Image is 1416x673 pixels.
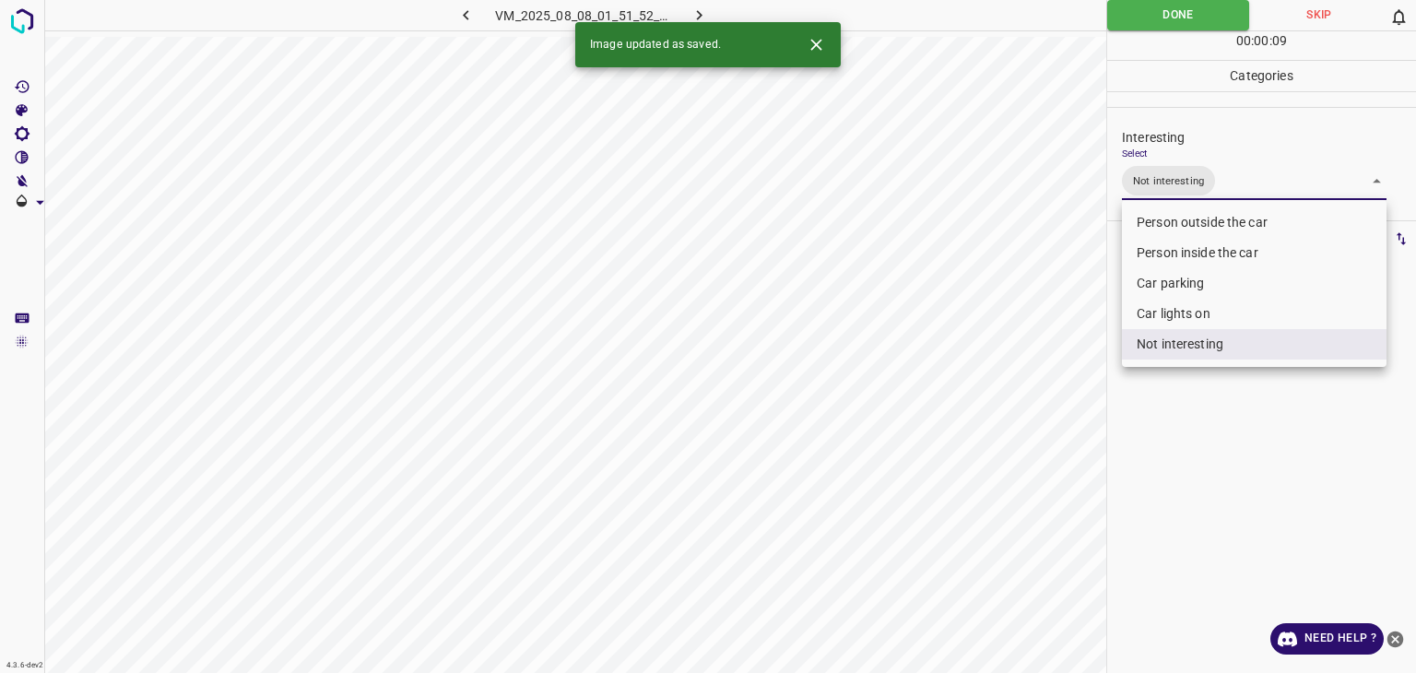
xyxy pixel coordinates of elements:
[1122,268,1386,299] li: Car parking
[1122,329,1386,360] li: Not interesting
[1122,238,1386,268] li: Person inside the car
[1122,299,1386,329] li: Car lights on
[590,37,721,53] span: Image updated as saved.
[799,28,833,62] button: Close
[1122,207,1386,238] li: Person outside the car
